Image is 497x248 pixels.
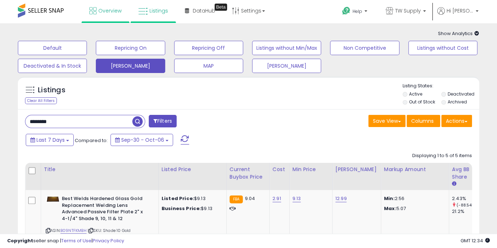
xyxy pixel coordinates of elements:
[121,136,164,144] span: Sep-30 - Oct-06
[18,59,87,73] button: Deactivated & In Stock
[461,237,490,244] span: 2025-10-14 12:34 GMT
[62,195,149,224] b: Best Welds Hardened Glass Gold Replacement Welding Lens Advanced Passive Filter Plate 2" x 4-1/4"...
[75,137,108,144] span: Compared to:
[441,115,472,127] button: Actions
[403,83,479,89] p: Listing States:
[44,166,156,173] div: Title
[447,7,473,14] span: Hi [PERSON_NAME]
[252,41,321,55] button: Listings without Min/Max
[46,195,60,203] img: 21fG1lue2sL._SL40_.jpg
[93,237,124,244] a: Privacy Policy
[335,195,347,202] a: 12.99
[96,41,165,55] button: Repricing On
[330,41,399,55] button: Non Competitive
[384,205,443,212] p: 5.07
[409,99,435,105] label: Out of Stock
[336,1,374,23] a: Help
[412,152,472,159] div: Displaying 1 to 5 of 5 items
[407,115,440,127] button: Columns
[272,166,286,173] div: Cost
[149,7,168,14] span: Listings
[409,91,422,97] label: Active
[448,91,474,97] label: Deactivated
[162,195,194,202] b: Listed Price:
[25,97,57,104] div: Clear All Filters
[335,166,378,173] div: [PERSON_NAME]
[230,195,243,203] small: FBA
[368,115,405,127] button: Save View
[36,136,65,144] span: Last 7 Days
[174,41,243,55] button: Repricing Off
[96,59,165,73] button: [PERSON_NAME]
[395,7,421,14] span: TW Supply
[61,237,92,244] a: Terms of Use
[437,7,478,23] a: Hi [PERSON_NAME]
[149,115,177,127] button: Filters
[110,134,173,146] button: Sep-30 - Oct-06
[292,166,329,173] div: Min Price
[384,195,395,202] strong: Min:
[98,7,122,14] span: Overview
[215,4,227,11] div: Tooltip anchor
[384,166,446,173] div: Markup Amount
[272,195,281,202] a: 2.91
[162,205,201,212] b: Business Price:
[384,205,397,212] strong: Max:
[342,6,351,15] i: Get Help
[457,202,477,208] small: (-88.54%)
[174,59,243,73] button: MAP
[245,195,255,202] span: 9.04
[452,166,478,181] div: Avg BB Share
[353,8,362,14] span: Help
[448,99,467,105] label: Archived
[438,30,479,37] span: Show Analytics
[7,238,124,244] div: seller snap | |
[162,195,221,202] div: $9.13
[26,134,74,146] button: Last 7 Days
[60,228,87,234] a: B09NTFKMBH
[292,195,301,202] a: 9.13
[384,195,443,202] p: 2.56
[408,41,477,55] button: Listings without Cost
[88,228,131,233] span: | SKU: Shade 10 Gold
[452,181,456,187] small: Avg BB Share.
[162,166,223,173] div: Listed Price
[38,85,65,95] h5: Listings
[7,237,33,244] strong: Copyright
[452,195,481,202] div: 2.43%
[230,166,266,181] div: Current Buybox Price
[411,117,434,125] span: Columns
[18,41,87,55] button: Default
[193,7,215,14] span: DataHub
[162,205,221,212] div: $9.13
[452,208,481,215] div: 21.2%
[252,59,321,73] button: [PERSON_NAME]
